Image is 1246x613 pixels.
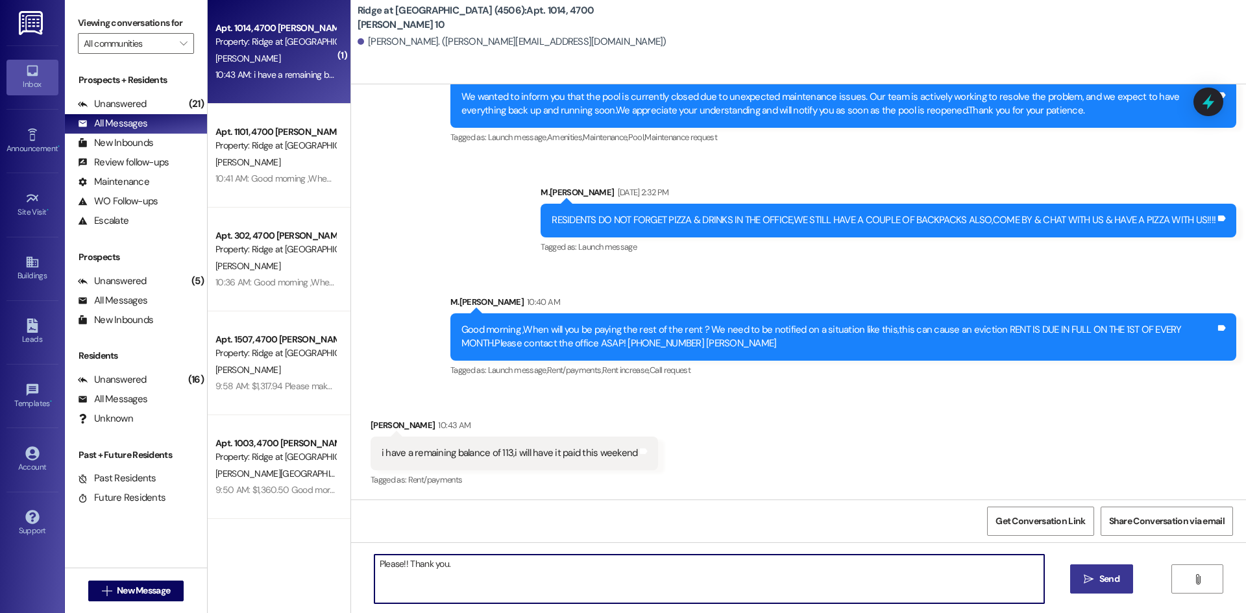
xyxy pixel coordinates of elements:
button: New Message [88,581,184,601]
span: Launch message , [488,132,547,143]
button: Send [1070,564,1133,594]
div: Review follow-ups [78,156,169,169]
span: Send [1099,572,1119,586]
div: We wanted to inform you that the pool is currently closed due to unexpected maintenance issues. O... [461,90,1215,118]
div: Maintenance [78,175,149,189]
span: [PERSON_NAME] [215,53,280,64]
span: Amenities , [547,132,583,143]
div: Good morning ,When will you be paying the rest of the rent ? We need to be notified on a situatio... [461,323,1215,351]
div: Property: Ridge at [GEOGRAPHIC_DATA] (4506) [215,450,336,464]
div: 10:40 AM [524,295,560,309]
i:  [1084,574,1093,584]
span: • [47,206,49,215]
div: 10:36 AM: Good morning ,When will you be paying the rest of the rent ? We need to be notified on ... [215,276,1207,288]
img: ResiDesk Logo [19,11,45,35]
div: Apt. 1003, 4700 [PERSON_NAME] 10 [215,437,336,450]
a: Leads [6,315,58,350]
div: Property: Ridge at [GEOGRAPHIC_DATA] (4506) [215,243,336,256]
span: Rent increase , [602,365,650,376]
div: [PERSON_NAME]. ([PERSON_NAME][EMAIL_ADDRESS][DOMAIN_NAME]) [358,35,666,49]
div: 9:58 AM: $1,317.94 Please make this payment ASAP!! [215,380,410,392]
div: All Messages [78,294,147,307]
div: Tagged as: [450,128,1236,147]
span: [PERSON_NAME][GEOGRAPHIC_DATA] [215,468,363,479]
input: All communities [84,33,173,54]
div: 10:41 AM: Good morning ,When will you be paying the rest of the rent ? We need to be notified on ... [215,173,1204,184]
div: Unanswered [78,97,147,111]
div: New Inbounds [78,313,153,327]
button: Share Conversation via email [1101,507,1233,536]
span: [PERSON_NAME] [215,156,280,168]
a: Site Visit • [6,187,58,222]
div: (16) [185,370,207,390]
div: Property: Ridge at [GEOGRAPHIC_DATA] (4506) [215,139,336,152]
label: Viewing conversations for [78,13,194,33]
textarea: Please!! Thank you. [374,555,1044,603]
span: Maintenance request [644,132,717,143]
a: Account [6,442,58,477]
div: Property: Ridge at [GEOGRAPHIC_DATA] (4506) [215,346,336,360]
div: Prospects [65,250,207,264]
div: 10:43 AM: i have a remaining balance of 113,i will have it paid this weekend [215,69,489,80]
span: Launch message [578,241,637,252]
a: Templates • [6,379,58,414]
span: Share Conversation via email [1109,514,1225,528]
span: Maintenance , [583,132,628,143]
a: Support [6,506,58,541]
div: Unanswered [78,274,147,288]
div: All Messages [78,392,147,406]
span: Get Conversation Link [996,514,1085,528]
span: • [58,142,60,151]
div: Past Residents [78,472,156,485]
div: Property: Ridge at [GEOGRAPHIC_DATA] (4506) [215,35,336,49]
div: Residents [65,349,207,363]
div: Past + Future Residents [65,448,207,462]
div: Apt. 1101, 4700 [PERSON_NAME] 11 [215,125,336,139]
div: (21) [186,94,207,114]
div: RESIDENTS DO NOT FORGET PIZZA & DRINKS IN THE OFFICE,WE STILL HAVE A COUPLE OF BACKPACKS ALSO,COM... [552,213,1215,227]
span: Pool , [628,132,645,143]
b: Ridge at [GEOGRAPHIC_DATA] (4506): Apt. 1014, 4700 [PERSON_NAME] 10 [358,4,617,32]
div: Apt. 1014, 4700 [PERSON_NAME] 10 [215,21,336,35]
div: New Inbounds [78,136,153,150]
div: Prospects + Residents [65,73,207,87]
div: M.[PERSON_NAME] [541,186,1236,204]
div: (5) [188,271,207,291]
div: M.[PERSON_NAME] [450,295,1236,313]
span: Call request [650,365,690,376]
span: • [50,397,52,406]
div: Tagged as: [541,237,1236,256]
span: Rent/payments [408,474,463,485]
div: Unknown [78,412,133,426]
div: 10:43 AM [435,418,470,432]
span: New Message [117,584,170,597]
div: Escalate [78,214,128,228]
a: Inbox [6,60,58,95]
div: Apt. 1507, 4700 [PERSON_NAME] 15 [215,333,336,346]
i:  [180,38,187,49]
div: i have a remaining balance of 113,i will have it paid this weekend [382,446,638,460]
div: Tagged as: [450,361,1236,379]
span: Rent/payments , [547,365,602,376]
div: Tagged as: [371,470,659,489]
button: Get Conversation Link [987,507,1093,536]
span: Launch message , [488,365,547,376]
div: All Messages [78,117,147,130]
i:  [102,586,112,596]
span: [PERSON_NAME] [215,364,280,376]
div: [DATE] 2:32 PM [615,186,669,199]
div: WO Follow-ups [78,195,158,208]
i:  [1193,574,1203,584]
div: Unanswered [78,373,147,387]
span: [PERSON_NAME] [215,260,280,272]
a: Buildings [6,251,58,286]
div: [PERSON_NAME] [371,418,659,437]
div: Apt. 302, 4700 [PERSON_NAME] 3 [215,229,336,243]
div: Future Residents [78,491,165,505]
